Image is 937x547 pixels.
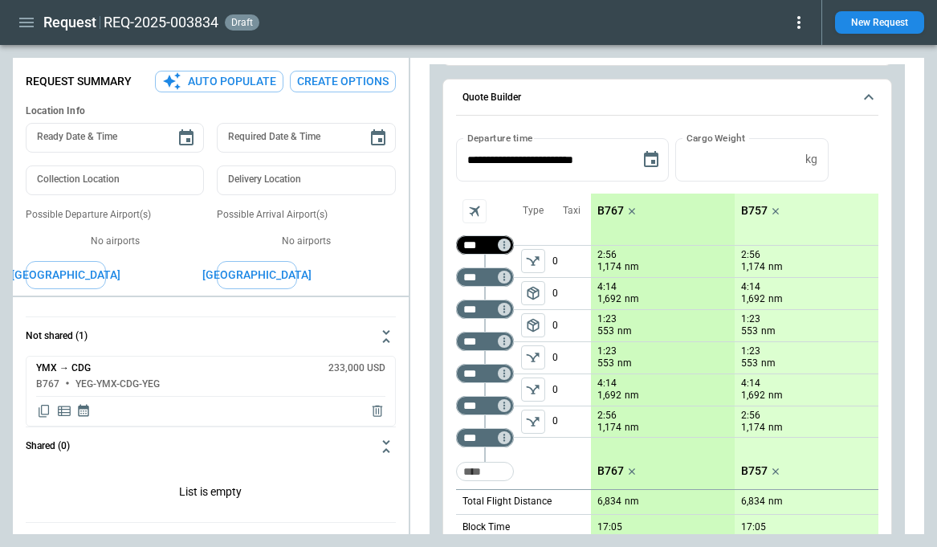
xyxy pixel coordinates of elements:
[552,278,591,309] p: 0
[741,389,765,402] p: 1,692
[217,261,297,289] button: [GEOGRAPHIC_DATA]
[462,520,510,534] p: Block Time
[521,281,545,305] span: Type of sector
[625,260,639,274] p: nm
[36,379,59,390] h6: B767
[456,235,514,255] div: Not found
[456,364,514,383] div: Too short
[26,317,396,356] button: Not shared (1)
[462,199,487,223] span: Aircraft selection
[290,71,396,92] button: Create Options
[523,204,544,218] p: Type
[552,406,591,437] p: 0
[617,325,632,338] p: nm
[36,363,91,374] h6: YMX → CDG
[617,357,632,370] p: nm
[43,13,96,32] h1: Request
[768,495,783,508] p: nm
[525,285,541,301] span: package_2
[36,403,52,419] span: Copy quote content
[76,403,91,419] span: Display quote schedule
[741,249,760,261] p: 2:56
[456,428,514,447] div: Too short
[741,313,760,325] p: 1:23
[597,281,617,293] p: 4:14
[217,235,395,248] p: No airports
[741,292,765,306] p: 1,692
[597,378,617,390] p: 4:14
[26,356,396,427] div: Not shared (1)
[521,249,545,273] span: Type of sector
[104,13,218,32] h2: REQ-2025-003834
[597,357,614,370] p: 553
[521,249,545,273] button: left aligned
[835,11,924,34] button: New Request
[170,122,202,154] button: Choose date
[625,292,639,306] p: nm
[462,495,552,508] p: Total Flight Distance
[217,208,395,222] p: Possible Arrival Airport(s)
[75,379,160,390] h6: YEG-YMX-CDG-YEG
[768,421,783,435] p: nm
[597,410,617,422] p: 2:56
[686,131,745,145] label: Cargo Weight
[26,75,132,88] p: Request Summary
[741,204,768,218] p: B757
[456,462,514,481] div: Too short
[521,345,545,369] button: left aligned
[456,80,878,116] button: Quote Builder
[597,325,614,338] p: 553
[26,466,396,522] p: List is empty
[56,403,72,419] span: Display detailed quote content
[26,331,88,341] h6: Not shared (1)
[741,421,765,435] p: 1,174
[563,204,581,218] p: Taxi
[552,374,591,406] p: 0
[521,378,545,402] button: left aligned
[552,342,591,374] p: 0
[597,345,617,357] p: 1:23
[625,421,639,435] p: nm
[761,357,776,370] p: nm
[741,260,765,274] p: 1,174
[805,153,817,166] p: kg
[625,389,639,402] p: nm
[521,378,545,402] span: Type of sector
[456,300,514,319] div: Not found
[741,521,766,533] p: 17:05
[26,466,396,522] div: Not shared (1)
[597,260,621,274] p: 1,174
[26,235,204,248] p: No airports
[521,313,545,337] button: left aligned
[741,464,768,478] p: B757
[741,281,760,293] p: 4:14
[467,131,533,145] label: Departure time
[597,521,622,533] p: 17:05
[741,496,765,508] p: 6,834
[26,427,396,466] button: Shared (0)
[362,122,394,154] button: Choose date
[26,105,396,117] h6: Location Info
[741,357,758,370] p: 553
[597,389,621,402] p: 1,692
[521,281,545,305] button: left aligned
[521,313,545,337] span: Type of sector
[521,410,545,434] button: left aligned
[741,378,760,390] p: 4:14
[597,292,621,306] p: 1,692
[552,246,591,277] p: 0
[761,325,776,338] p: nm
[328,363,385,374] h6: 233,000 USD
[456,332,514,351] div: Too short
[552,310,591,341] p: 0
[26,441,70,451] h6: Shared (0)
[228,17,256,28] span: draft
[26,208,204,222] p: Possible Departure Airport(s)
[597,204,624,218] p: B767
[768,260,783,274] p: nm
[521,410,545,434] span: Type of sector
[741,410,760,422] p: 2:56
[597,496,621,508] p: 6,834
[597,249,617,261] p: 2:56
[768,292,783,306] p: nm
